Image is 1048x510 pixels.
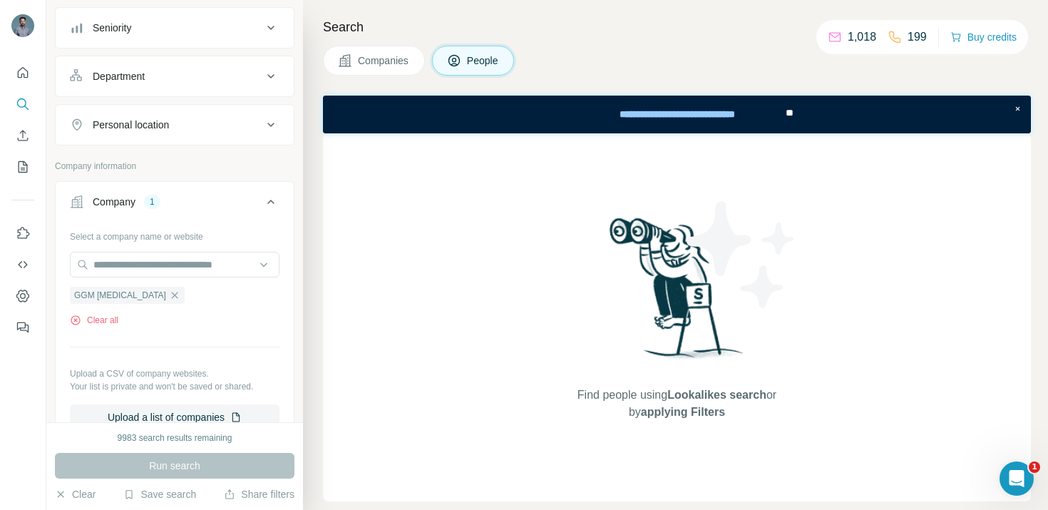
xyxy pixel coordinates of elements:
div: 9983 search results remaining [118,432,232,444]
img: Surfe Illustration - Stars [677,190,806,319]
button: Clear all [70,314,118,327]
button: Buy credits [950,27,1017,47]
button: Quick start [11,60,34,86]
button: Personal location [56,108,294,142]
div: Select a company name or website [70,225,279,243]
p: Your list is private and won't be saved or shared. [70,380,279,393]
h4: Search [323,17,1031,37]
span: 1 [1029,461,1040,473]
div: 1 [144,195,160,208]
button: Search [11,91,34,117]
img: Surfe Illustration - Woman searching with binoculars [603,214,751,373]
button: Save search [123,487,196,501]
button: Share filters [224,487,294,501]
button: Use Surfe API [11,252,34,277]
span: GGM [MEDICAL_DATA] [74,289,166,302]
div: Company [93,195,135,209]
p: Company information [55,160,294,173]
span: applying Filters [641,406,725,418]
button: Dashboard [11,283,34,309]
p: 199 [908,29,927,46]
p: 1,018 [848,29,876,46]
button: My lists [11,154,34,180]
div: Seniority [93,21,131,35]
button: Clear [55,487,96,501]
iframe: Banner [323,96,1031,133]
button: Use Surfe on LinkedIn [11,220,34,246]
button: Enrich CSV [11,123,34,148]
button: Feedback [11,315,34,340]
img: Avatar [11,14,34,37]
div: Personal location [93,118,169,132]
span: Companies [358,53,410,68]
span: Lookalikes search [667,389,766,401]
button: Upload a list of companies [70,404,279,430]
button: Department [56,59,294,93]
p: Upload a CSV of company websites. [70,367,279,380]
span: People [467,53,500,68]
span: Find people using or by [562,387,791,421]
div: Department [93,69,145,83]
button: Company1 [56,185,294,225]
iframe: Intercom live chat [1000,461,1034,496]
button: Seniority [56,11,294,45]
